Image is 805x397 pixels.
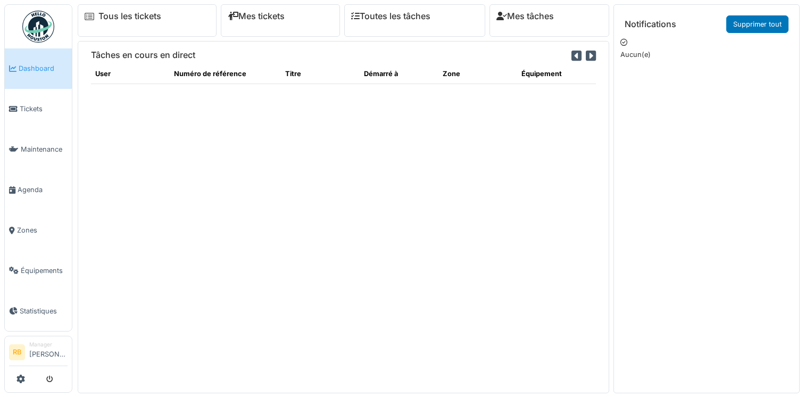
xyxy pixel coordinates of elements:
h6: Notifications [625,19,676,29]
a: Zones [5,210,72,251]
span: Tickets [20,104,68,114]
a: Agenda [5,170,72,210]
a: Statistiques [5,291,72,331]
th: Numéro de référence [170,64,280,84]
img: Badge_color-CXgf-gQk.svg [22,11,54,43]
a: Tickets [5,89,72,129]
h6: Tâches en cours en direct [91,50,195,60]
a: Maintenance [5,129,72,170]
th: Zone [438,64,517,84]
span: Équipements [21,266,68,276]
th: Titre [281,64,360,84]
li: RB [9,344,25,360]
a: Dashboard [5,48,72,89]
li: [PERSON_NAME] [29,341,68,363]
th: Équipement [517,64,596,84]
a: Supprimer tout [726,15,789,33]
span: Zones [17,225,68,235]
span: Dashboard [19,63,68,73]
p: Aucun(e) [620,49,793,60]
span: Maintenance [21,144,68,154]
a: Équipements [5,250,72,291]
span: translation missing: fr.shared.user [95,70,111,78]
span: Statistiques [20,306,68,316]
a: Toutes les tâches [351,11,430,21]
a: RB Manager[PERSON_NAME] [9,341,68,366]
span: Agenda [18,185,68,195]
a: Tous les tickets [98,11,161,21]
div: Manager [29,341,68,349]
th: Démarré à [360,64,438,84]
a: Mes tickets [228,11,285,21]
a: Mes tâches [496,11,554,21]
